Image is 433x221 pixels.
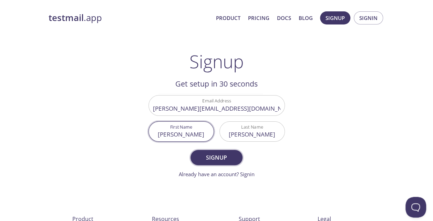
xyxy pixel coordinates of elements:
[326,13,345,22] span: Signup
[359,13,378,22] span: Signin
[148,78,285,90] h2: Get setup in 30 seconds
[405,197,426,218] iframe: Help Scout Beacon - Open
[49,12,84,24] strong: testmail
[189,51,244,72] h1: Signup
[198,153,235,162] span: Signup
[179,171,255,178] a: Already have an account? Signin
[299,13,313,22] a: Blog
[216,13,240,22] a: Product
[354,11,383,24] button: Signin
[248,13,269,22] a: Pricing
[277,13,291,22] a: Docs
[320,11,350,24] button: Signup
[49,12,210,24] a: testmail.app
[190,150,242,165] button: Signup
